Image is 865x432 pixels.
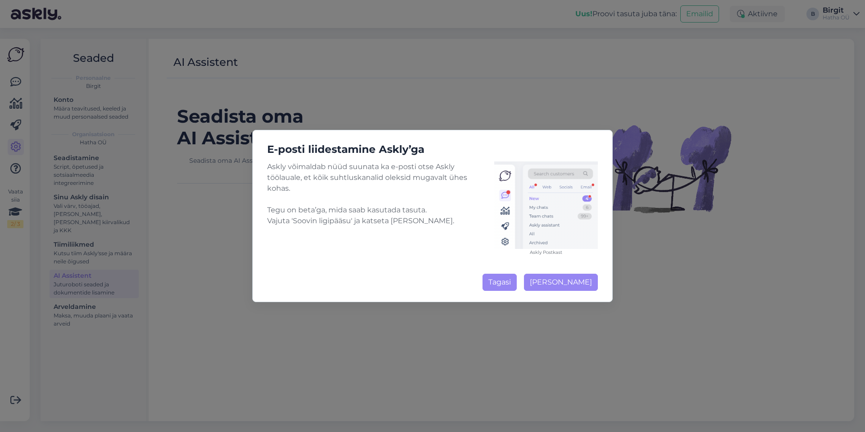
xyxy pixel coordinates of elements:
span: [PERSON_NAME] [530,278,592,286]
h5: E-posti liidestamine Askly’ga [260,141,605,158]
button: [PERSON_NAME] [524,274,598,291]
figcaption: Askly Postkast [494,249,598,256]
div: Askly võimaldab nüüd suunata ka e-posti otse Askly töölauale, et kõik suhtluskanalid oleksid muga... [267,161,598,256]
button: Tagasi [483,274,517,291]
img: chat-inbox [494,161,598,249]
